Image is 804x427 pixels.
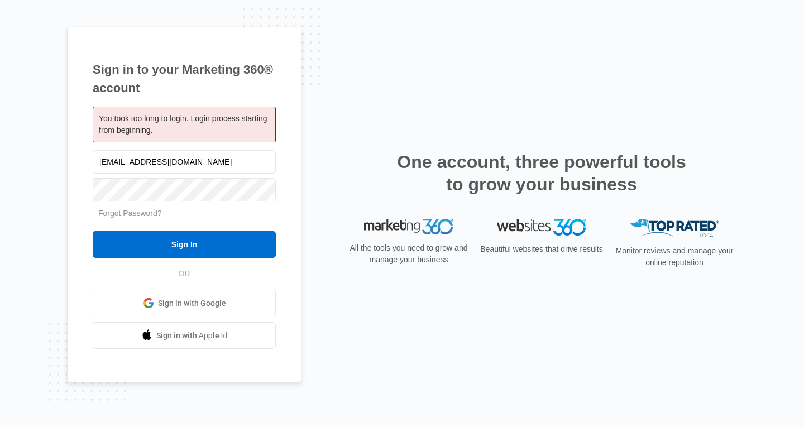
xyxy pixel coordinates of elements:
input: Email [93,150,276,174]
a: Sign in with Apple Id [93,322,276,349]
span: You took too long to login. Login process starting from beginning. [99,114,267,135]
span: Sign in with Apple Id [156,330,228,342]
h2: One account, three powerful tools to grow your business [394,151,690,195]
p: All the tools you need to grow and manage your business [346,242,471,266]
img: Marketing 360 [364,219,453,234]
p: Monitor reviews and manage your online reputation [612,245,737,268]
img: Websites 360 [497,219,586,235]
span: Sign in with Google [158,298,226,309]
span: OR [171,268,198,280]
h1: Sign in to your Marketing 360® account [93,60,276,97]
a: Forgot Password? [98,209,162,218]
img: Top Rated Local [630,219,719,237]
input: Sign In [93,231,276,258]
a: Sign in with Google [93,290,276,316]
p: Beautiful websites that drive results [479,243,604,255]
